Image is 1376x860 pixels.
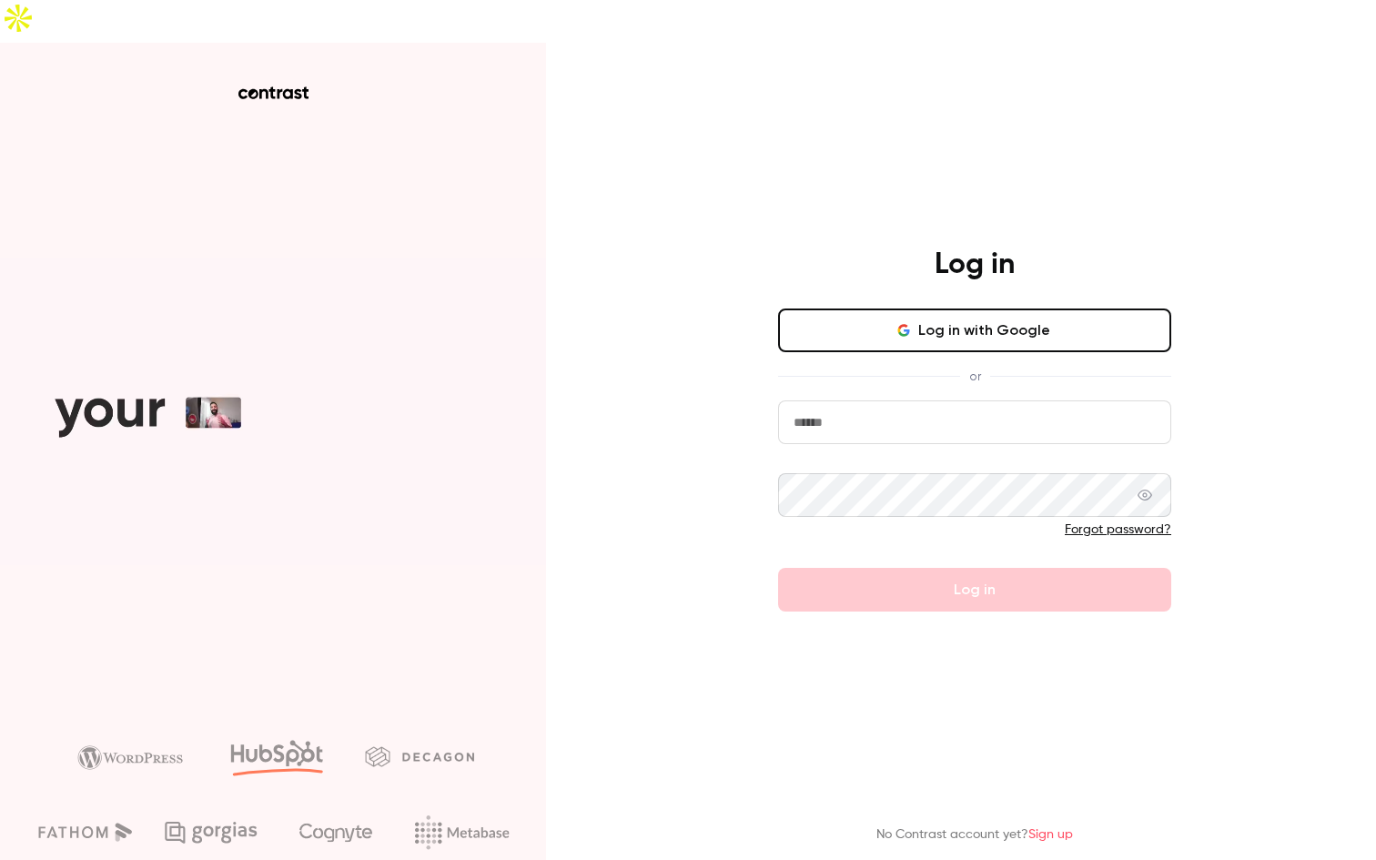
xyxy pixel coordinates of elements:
span: or [960,367,990,386]
img: decagon [365,746,474,766]
a: Forgot password? [1065,523,1171,536]
a: Sign up [1028,828,1073,841]
p: No Contrast account yet? [876,825,1073,845]
button: Log in with Google [778,309,1171,352]
h4: Log in [935,247,1015,283]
